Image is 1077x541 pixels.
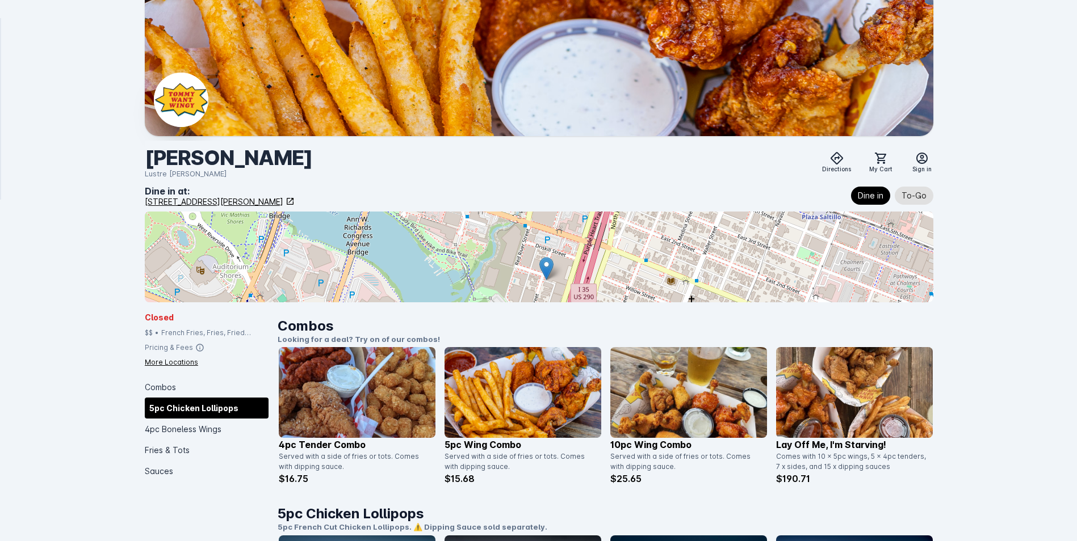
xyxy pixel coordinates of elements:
p: 10pc Wing Combo [610,438,767,451]
p: 5pc French Cut Chicken Lollipops. ⚠️ Dipping Sauce sold separately. [278,522,933,533]
p: $25.65 [610,472,767,485]
div: [STREET_ADDRESS][PERSON_NAME] [145,196,283,208]
div: • [155,328,159,338]
div: Combos [145,377,269,398]
span: To-Go [902,189,927,202]
h1: Combos [278,316,933,336]
p: Lay off me, I'm starving! [776,438,933,451]
img: catalog item [776,347,933,438]
img: catalog item [279,347,435,438]
img: catalog item [610,347,767,438]
div: More Locations [145,357,198,367]
img: Marker [539,257,554,280]
div: [PERSON_NAME] [145,145,312,171]
div: French Fries, Fries, Fried Chicken, Tots, Buffalo Wings, Chicken, Wings, Fried Pickles [161,328,269,338]
div: Sauces [145,460,269,481]
div: Lustre [PERSON_NAME] [145,168,312,180]
p: $190.71 [776,472,933,485]
div: Pricing & Fees [145,343,193,353]
div: Dine in at: [145,184,295,198]
p: $16.75 [279,472,435,485]
h1: 5pc Chicken Lollipops [278,504,933,524]
mat-chip-listbox: Fulfillment [851,184,933,207]
div: Served with a side of fries or tots. Comes with dipping sauce. [445,451,594,472]
div: 4pc Boneless Wings [145,419,269,439]
div: $$ [145,328,153,338]
div: Comes with 10 x 5pc wings, 5 x 4pc tenders, 7 x sides, and 15 x dipping sauces [776,451,926,472]
div: Served with a side of fries or tots. Comes with dipping sauce. [279,451,429,472]
span: Closed [145,311,174,323]
img: catalog item [445,347,601,438]
div: Fries & Tots [145,439,269,460]
span: Directions [822,165,851,174]
p: Looking for a deal? Try on of our combos! [278,334,933,345]
div: 5pc Chicken Lollipops [145,398,269,419]
p: $15.68 [445,472,601,485]
span: Dine in [858,189,883,202]
div: Served with a side of fries or tots. Comes with dipping sauce. [610,451,760,472]
img: Business Logo [154,73,208,127]
p: 5pc Wing Combo [445,438,601,451]
p: 4pc Tender Combo [279,438,435,451]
